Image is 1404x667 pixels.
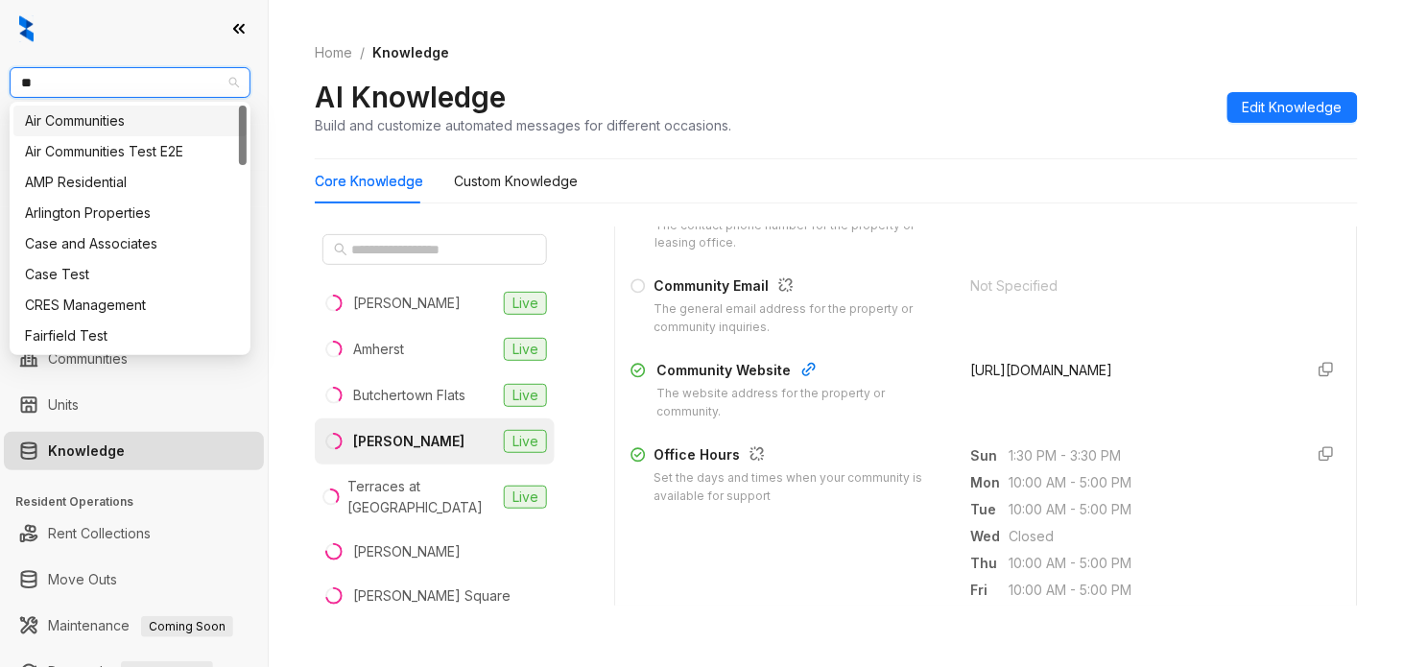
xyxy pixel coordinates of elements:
span: Live [504,430,547,453]
div: Case and Associates [25,233,235,254]
div: Case Test [13,259,247,290]
span: Thu [970,553,1009,574]
h3: Resident Operations [15,493,268,511]
span: Sun [970,445,1009,466]
span: Knowledge [372,44,449,60]
div: [PERSON_NAME] [353,431,464,452]
li: Move Outs [4,560,264,599]
a: Rent Collections [48,514,151,553]
li: Collections [4,257,264,296]
div: Case Test [25,264,235,285]
a: Communities [48,340,128,378]
span: Fri [970,580,1009,601]
div: The contact phone number for the property or leasing office. [654,217,947,253]
span: Edit Knowledge [1243,97,1343,118]
div: Arlington Properties [13,198,247,228]
span: 10:00 AM - 5:00 PM [1009,553,1287,574]
li: Leads [4,129,264,167]
li: Leasing [4,211,264,250]
li: Units [4,386,264,424]
li: Maintenance [4,607,264,645]
span: Tue [970,499,1009,520]
div: Community Website [657,360,948,385]
span: 10:00 AM - 5:00 PM [1009,499,1287,520]
div: Office Hours [654,444,947,469]
div: [PERSON_NAME] [353,293,461,314]
span: Live [504,338,547,361]
button: Edit Knowledge [1227,92,1358,123]
span: Mon [970,472,1009,493]
span: Coming Soon [141,616,233,637]
div: Core Knowledge [315,171,423,192]
div: Air Communities [25,110,235,131]
li: / [360,42,365,63]
div: The website address for the property or community. [657,385,948,421]
a: Home [311,42,356,63]
h2: AI Knowledge [315,79,506,115]
span: 1:30 PM - 3:30 PM [1009,445,1287,466]
div: Not Specified [970,275,1287,297]
div: The general email address for the property or community inquiries. [654,300,947,337]
div: Arlington Properties [25,202,235,224]
div: CRES Management [25,295,235,316]
span: Live [504,384,547,407]
div: Build and customize automated messages for different occasions. [315,115,731,135]
div: Air Communities Test E2E [13,136,247,167]
a: Move Outs [48,560,117,599]
div: [PERSON_NAME] [353,541,461,562]
div: Air Communities [13,106,247,136]
span: Live [504,292,547,315]
div: Set the days and times when your community is available for support [654,469,947,506]
div: Fairfield Test [25,325,235,346]
div: Butchertown Flats [353,385,465,406]
div: AMP Residential [25,172,235,193]
div: Amherst [353,339,404,360]
div: [PERSON_NAME] Square [353,585,511,607]
img: logo [19,15,34,42]
span: 10:00 AM - 5:00 PM [1009,580,1287,601]
a: Units [48,386,79,424]
div: Terraces at [GEOGRAPHIC_DATA] [347,476,496,518]
span: search [334,243,347,256]
div: Case and Associates [13,228,247,259]
span: Wed [970,526,1009,547]
li: Knowledge [4,432,264,470]
span: [URL][DOMAIN_NAME] [970,362,1112,378]
div: AMP Residential [13,167,247,198]
a: Knowledge [48,432,125,470]
span: Live [504,486,547,509]
li: Communities [4,340,264,378]
div: Custom Knowledge [454,171,578,192]
span: Closed [1009,526,1287,547]
div: Fairfield Test [13,321,247,351]
div: CRES Management [13,290,247,321]
span: 10:00 AM - 5:00 PM [1009,472,1287,493]
div: Air Communities Test E2E [25,141,235,162]
li: Rent Collections [4,514,264,553]
div: Community Email [654,275,947,300]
